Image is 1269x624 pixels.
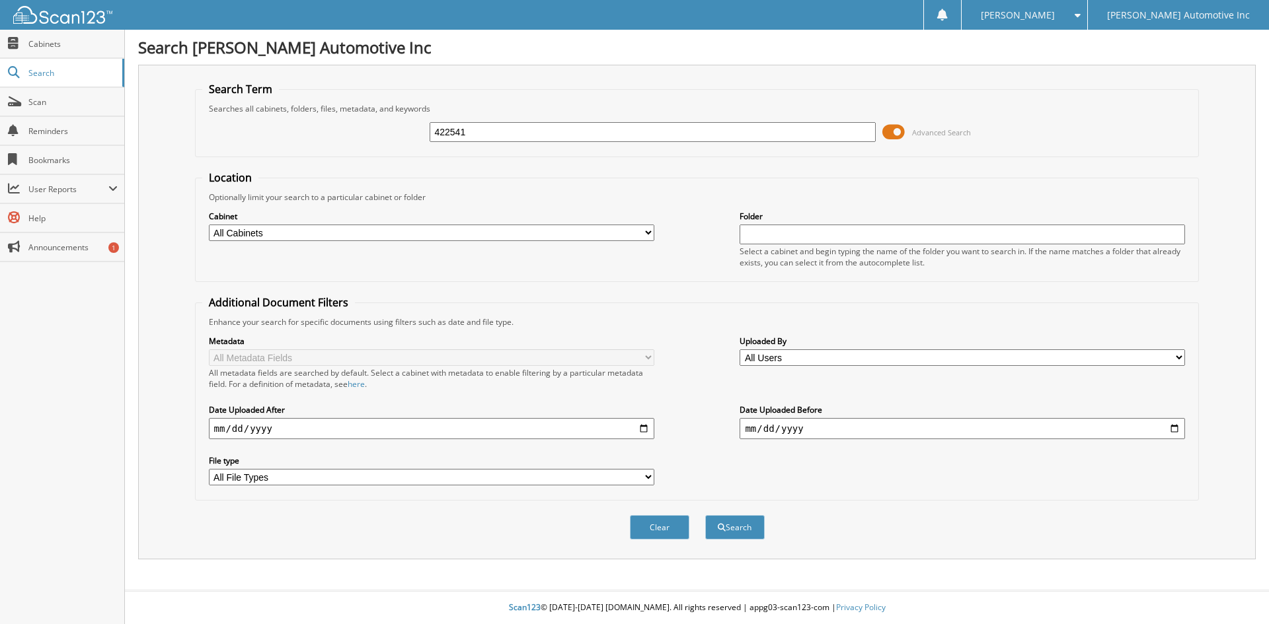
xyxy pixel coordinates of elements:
[630,515,689,539] button: Clear
[28,125,118,137] span: Reminders
[705,515,765,539] button: Search
[28,67,116,79] span: Search
[740,335,1185,347] label: Uploaded By
[28,184,108,195] span: User Reports
[202,170,258,185] legend: Location
[509,602,541,613] span: Scan123
[202,316,1192,328] div: Enhance your search for specific documents using filters such as date and file type.
[1107,11,1250,19] span: [PERSON_NAME] Automotive Inc
[125,592,1269,624] div: © [DATE]-[DATE] [DOMAIN_NAME]. All rights reserved | appg03-scan123-com |
[202,295,355,310] legend: Additional Document Filters
[202,103,1192,114] div: Searches all cabinets, folders, files, metadata, and keywords
[202,82,279,96] legend: Search Term
[209,211,654,222] label: Cabinet
[209,404,654,415] label: Date Uploaded After
[108,242,119,253] div: 1
[209,455,654,466] label: File type
[28,38,118,50] span: Cabinets
[209,418,654,439] input: start
[348,378,365,390] a: here
[28,213,118,224] span: Help
[209,367,654,390] div: All metadata fields are searched by default. Select a cabinet with metadata to enable filtering b...
[28,96,118,108] span: Scan
[912,127,971,137] span: Advanced Search
[202,191,1192,203] div: Optionally limit your search to a particular cabinet or folder
[836,602,886,613] a: Privacy Policy
[981,11,1055,19] span: [PERSON_NAME]
[209,335,654,347] label: Metadata
[28,155,118,166] span: Bookmarks
[740,418,1185,439] input: end
[138,36,1256,58] h1: Search [PERSON_NAME] Automotive Inc
[740,246,1185,268] div: Select a cabinet and begin typing the name of the folder you want to search in. If the name match...
[28,242,118,253] span: Announcements
[740,404,1185,415] label: Date Uploaded Before
[13,6,112,24] img: scan123-logo-white.svg
[740,211,1185,222] label: Folder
